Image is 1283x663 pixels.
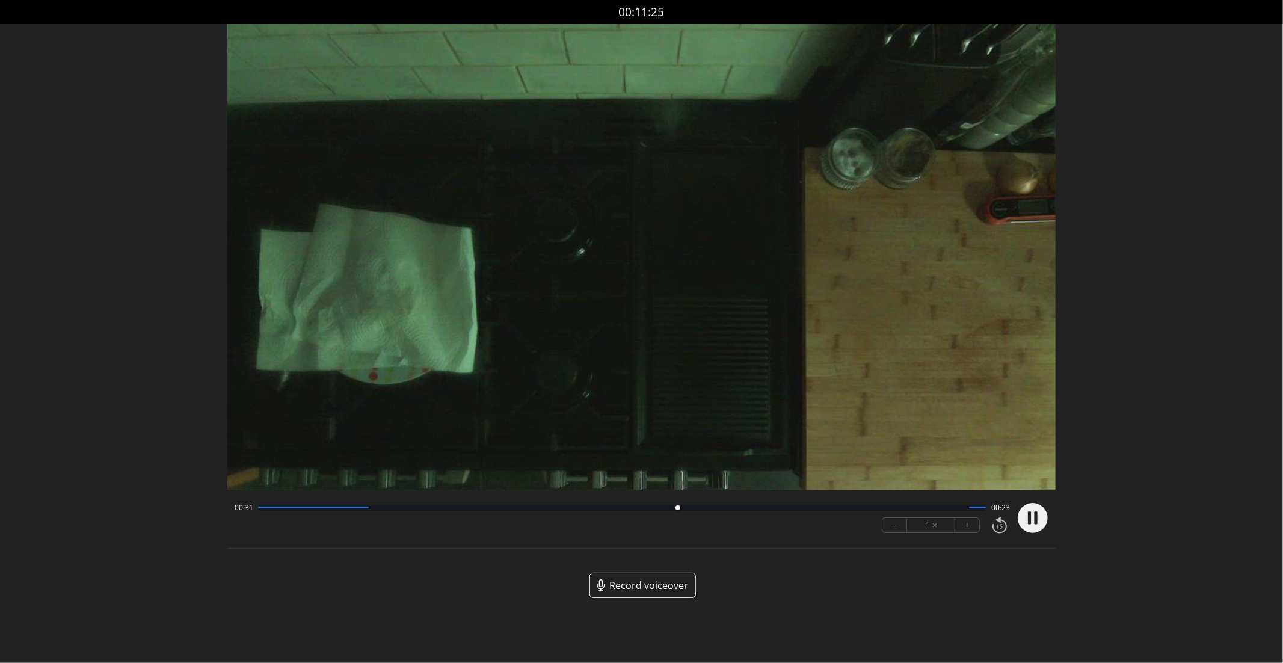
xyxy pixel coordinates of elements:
[955,518,979,532] button: +
[609,578,688,593] span: Record voiceover
[235,503,253,513] span: 00:31
[589,573,696,598] a: Record voiceover
[882,518,907,532] button: −
[907,518,955,532] div: 1 ×
[619,4,665,21] a: 00:11:25
[991,503,1010,513] span: 00:23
